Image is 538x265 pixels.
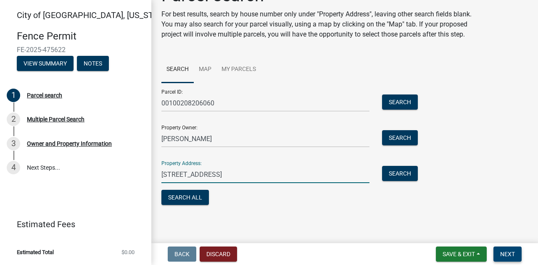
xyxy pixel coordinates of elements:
[500,251,515,257] span: Next
[17,249,54,255] span: Estimated Total
[382,166,418,181] button: Search
[27,141,112,147] div: Owner and Property Information
[77,60,109,67] wm-modal-confirm: Notes
[161,190,209,205] button: Search All
[436,247,487,262] button: Save & Exit
[7,216,138,233] a: Estimated Fees
[27,92,62,98] div: Parcel search
[382,94,418,110] button: Search
[7,137,20,150] div: 3
[200,247,237,262] button: Discard
[216,56,261,83] a: My Parcels
[161,56,194,83] a: Search
[443,251,475,257] span: Save & Exit
[7,89,20,102] div: 1
[77,56,109,71] button: Notes
[17,30,145,42] h4: Fence Permit
[17,56,74,71] button: View Summary
[17,60,74,67] wm-modal-confirm: Summary
[194,56,216,83] a: Map
[174,251,190,257] span: Back
[7,113,20,126] div: 2
[121,249,134,255] span: $0.00
[161,9,483,39] p: For best results, search by house number only under "Property Address", leaving other search fiel...
[493,247,522,262] button: Next
[17,46,134,54] span: FE-2025-475622
[7,161,20,174] div: 4
[17,10,170,20] span: City of [GEOGRAPHIC_DATA], [US_STATE]
[382,130,418,145] button: Search
[27,116,84,122] div: Multiple Parcel Search
[168,247,196,262] button: Back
